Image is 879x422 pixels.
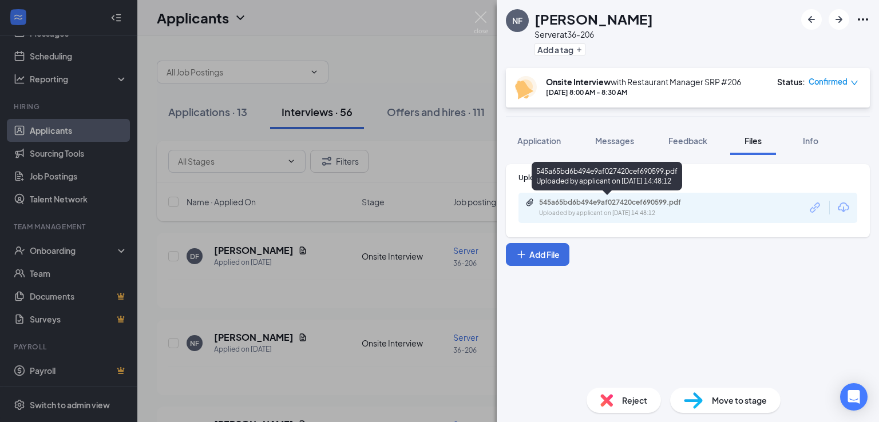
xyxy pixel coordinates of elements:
b: Onsite Interview [546,77,611,87]
svg: Ellipses [856,13,870,26]
div: Uploaded by applicant on [DATE] 14:48:12 [539,209,711,218]
svg: Download [837,201,850,214]
button: ArrowLeftNew [801,9,822,30]
svg: ArrowRight [832,13,846,26]
div: Server at 36-206 [534,29,653,40]
span: Info [803,136,818,146]
span: Confirmed [809,76,848,87]
span: Messages [595,136,634,146]
div: 545a65bd6b494e9af027420cef690599.pdf [539,198,699,207]
button: ArrowRight [829,9,849,30]
button: Add FilePlus [506,243,569,266]
span: down [850,79,858,87]
span: Files [745,136,762,146]
div: with Restaurant Manager SRP #206 [546,76,741,87]
div: [DATE] 8:00 AM - 8:30 AM [546,87,741,97]
button: PlusAdd a tag [534,43,585,55]
div: NF [512,15,522,26]
div: Open Intercom Messenger [840,383,868,411]
svg: Link [808,200,823,215]
svg: ArrowLeftNew [805,13,818,26]
svg: Paperclip [525,198,534,207]
svg: Plus [576,46,583,53]
a: Paperclip545a65bd6b494e9af027420cef690599.pdfUploaded by applicant on [DATE] 14:48:12 [525,198,711,218]
span: Move to stage [712,394,767,407]
div: Upload Resume [518,173,857,182]
h1: [PERSON_NAME] [534,9,653,29]
span: Application [517,136,561,146]
div: Status : [777,76,805,87]
svg: Plus [516,249,527,260]
span: Feedback [668,136,707,146]
span: Reject [622,394,647,407]
div: 545a65bd6b494e9af027420cef690599.pdf Uploaded by applicant on [DATE] 14:48:12 [532,162,682,190]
